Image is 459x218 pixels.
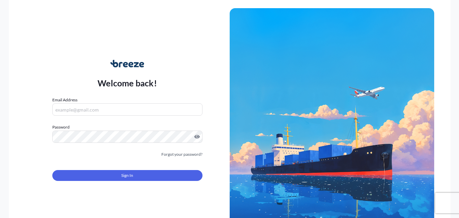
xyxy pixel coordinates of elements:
[194,134,200,139] button: Show password
[98,78,157,88] p: Welcome back!
[52,97,77,103] label: Email Address
[52,170,202,181] button: Sign In
[121,172,133,179] span: Sign In
[52,124,202,131] label: Password
[161,151,202,158] a: Forgot your password?
[52,103,202,116] input: example@gmail.com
